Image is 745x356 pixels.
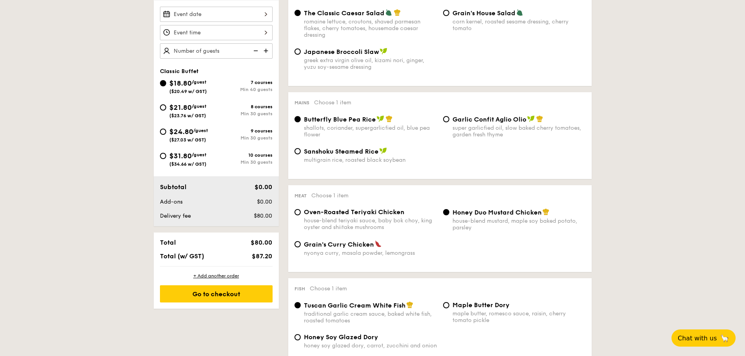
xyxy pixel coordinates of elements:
[192,79,206,85] span: /guest
[255,183,272,191] span: $0.00
[254,213,272,219] span: $80.00
[294,10,301,16] input: The Classic Caesar Saladromaine lettuce, croutons, shaved parmesan flakes, cherry tomatoes, house...
[304,208,404,216] span: Oven-Roasted Teriyaki Chicken
[385,9,392,16] img: icon-vegetarian.fe4039eb.svg
[160,252,204,260] span: Total (w/ GST)
[516,9,523,16] img: icon-vegetarian.fe4039eb.svg
[310,285,347,292] span: Choose 1 item
[294,302,301,308] input: Tuscan Garlic Cream White Fishtraditional garlic cream sauce, baked white fish, roasted tomatoes
[671,329,736,347] button: Chat with us🦙
[169,127,193,136] span: $24.80
[169,152,192,160] span: $31.80
[252,252,272,260] span: $87.20
[216,135,273,141] div: Min 30 guests
[294,334,301,340] input: Honey Soy Glazed Doryhoney soy glazed dory, carrot, zucchini and onion
[216,80,273,85] div: 7 courses
[406,301,413,308] img: icon-chef-hat.a58ddaea.svg
[452,116,526,123] span: Garlic Confit Aglio Olio
[452,310,585,324] div: maple butter, romesco sauce, raisin, cherry tomato pickle
[542,208,549,215] img: icon-chef-hat.a58ddaea.svg
[294,286,305,292] span: Fish
[536,115,543,122] img: icon-chef-hat.a58ddaea.svg
[294,148,301,154] input: Sanshoku Steamed Ricemultigrain rice, roasted black soybean
[294,209,301,215] input: Oven-Roasted Teriyaki Chickenhouse-blend teriyaki sauce, baby bok choy, king oyster and shiitake ...
[527,115,535,122] img: icon-vegan.f8ff3823.svg
[304,311,437,324] div: traditional garlic cream sauce, baked white fish, roasted tomatoes
[169,79,192,88] span: $18.80
[261,43,273,58] img: icon-add.58712e84.svg
[160,129,166,135] input: $24.80/guest($27.03 w/ GST)9 coursesMin 30 guests
[251,239,272,246] span: $80.00
[304,157,437,163] div: multigrain rice, roasted black soybean
[249,43,261,58] img: icon-reduce.1d2dbef1.svg
[379,147,387,154] img: icon-vegan.f8ff3823.svg
[160,285,273,302] div: Go to checkout
[443,302,449,308] input: Maple Butter Dorymaple butter, romesco sauce, raisin, cherry tomato pickle
[443,209,449,215] input: Honey Duo Mustard Chickenhouse-blend mustard, maple soy baked potato, parsley
[304,9,384,17] span: The Classic Caesar Salad
[216,111,273,116] div: Min 30 guests
[304,116,376,123] span: Butterfly Blue Pea Rice
[169,161,206,167] span: ($34.66 w/ GST)
[386,115,393,122] img: icon-chef-hat.a58ddaea.svg
[160,273,273,279] div: + Add another order
[294,48,301,55] input: Japanese Broccoli Slawgreek extra virgin olive oil, kizami nori, ginger, yuzu soy-sesame dressing
[216,104,273,109] div: 8 courses
[678,335,717,342] span: Chat with us
[193,128,208,133] span: /guest
[294,241,301,247] input: Grain's Curry Chickennyonya curry, masala powder, lemongrass
[216,159,273,165] div: Min 30 guests
[311,192,348,199] span: Choose 1 item
[160,25,273,40] input: Event time
[216,128,273,134] div: 9 courses
[294,193,307,199] span: Meat
[314,99,351,106] span: Choose 1 item
[160,80,166,86] input: $18.80/guest($20.49 w/ GST)7 coursesMin 40 guests
[160,104,166,111] input: $21.80/guest($23.76 w/ GST)8 coursesMin 30 guests
[160,153,166,159] input: $31.80/guest($34.66 w/ GST)10 coursesMin 30 guests
[216,87,273,92] div: Min 40 guests
[169,137,206,143] span: ($27.03 w/ GST)
[304,57,437,70] div: greek extra virgin olive oil, kizami nori, ginger, yuzu soy-sesame dressing
[377,115,384,122] img: icon-vegan.f8ff3823.svg
[452,209,542,216] span: Honey Duo Mustard Chicken
[160,43,273,59] input: Number of guests
[192,152,206,157] span: /guest
[443,116,449,122] input: Garlic Confit Aglio Oliosuper garlicfied oil, slow baked cherry tomatoes, garden fresh thyme
[304,217,437,231] div: house-blend teriyaki sauce, baby bok choy, king oyster and shiitake mushrooms
[394,9,401,16] img: icon-chef-hat.a58ddaea.svg
[304,241,374,248] span: Grain's Curry Chicken
[452,18,585,32] div: corn kernel, roasted sesame dressing, cherry tomato
[160,183,187,191] span: Subtotal
[304,148,379,155] span: Sanshoku Steamed Rice
[160,239,176,246] span: Total
[192,104,206,109] span: /guest
[169,113,206,118] span: ($23.76 w/ GST)
[294,116,301,122] input: Butterfly Blue Pea Riceshallots, coriander, supergarlicfied oil, blue pea flower
[169,89,207,94] span: ($20.49 w/ GST)
[304,342,437,349] div: honey soy glazed dory, carrot, zucchini and onion
[304,333,378,341] span: Honey Soy Glazed Dory
[452,9,515,17] span: Grain's House Salad
[216,152,273,158] div: 10 courses
[169,103,192,112] span: $21.80
[720,334,729,343] span: 🦙
[452,301,510,309] span: Maple Butter Dory
[304,18,437,38] div: romaine lettuce, croutons, shaved parmesan flakes, cherry tomatoes, housemade caesar dressing
[443,10,449,16] input: Grain's House Saladcorn kernel, roasted sesame dressing, cherry tomato
[304,302,406,309] span: Tuscan Garlic Cream White Fish
[257,199,272,205] span: $0.00
[380,48,388,55] img: icon-vegan.f8ff3823.svg
[452,218,585,231] div: house-blend mustard, maple soy baked potato, parsley
[160,7,273,22] input: Event date
[294,100,309,106] span: Mains
[452,125,585,138] div: super garlicfied oil, slow baked cherry tomatoes, garden fresh thyme
[160,213,191,219] span: Delivery fee
[304,48,379,55] span: Japanese Broccoli Slaw
[160,199,183,205] span: Add-ons
[304,125,437,138] div: shallots, coriander, supergarlicfied oil, blue pea flower
[375,240,382,247] img: icon-spicy.37a8142b.svg
[304,250,437,256] div: nyonya curry, masala powder, lemongrass
[160,68,199,75] span: Classic Buffet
